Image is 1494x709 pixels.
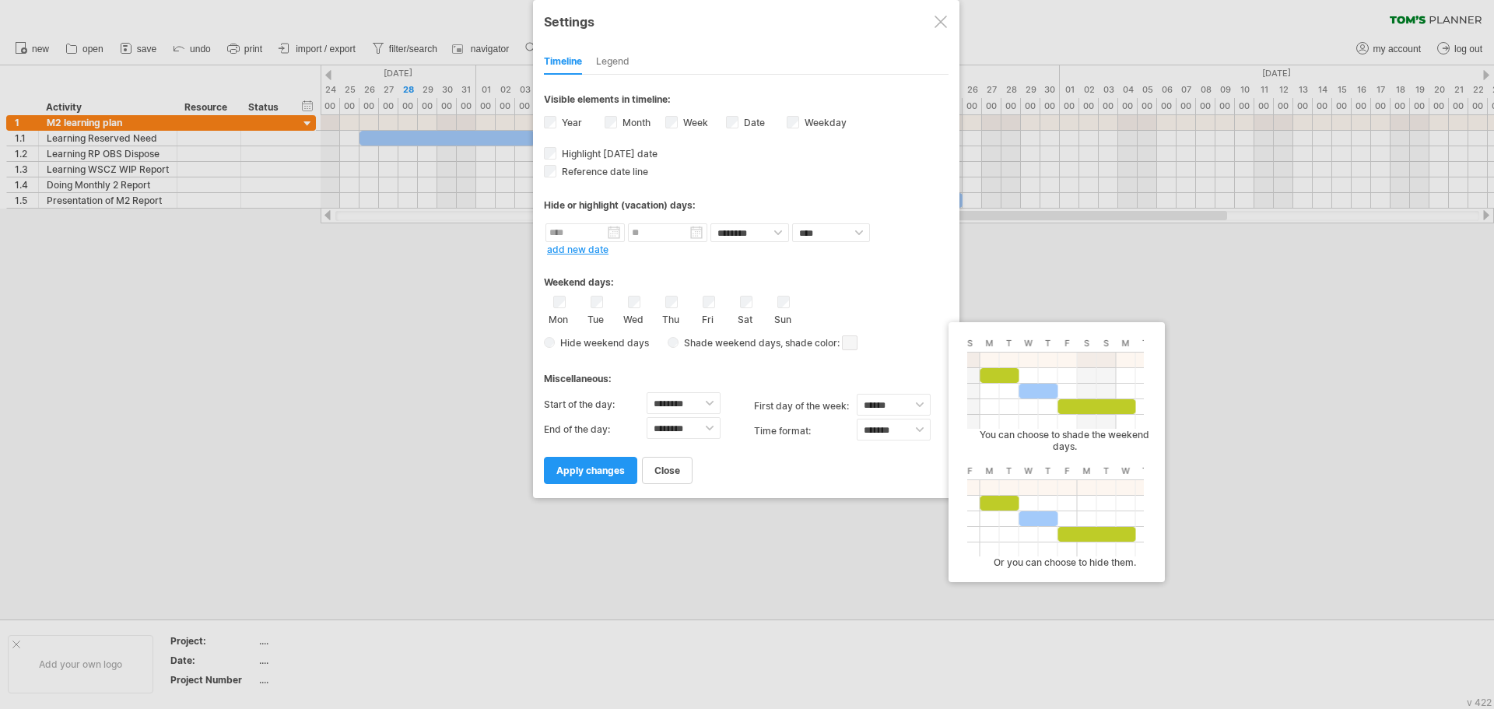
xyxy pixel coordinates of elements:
[661,311,680,325] label: Thu
[559,117,582,128] label: Year
[679,337,780,349] span: Shade weekend days
[801,117,847,128] label: Weekday
[698,311,717,325] label: Fri
[544,457,637,484] a: apply changes
[842,335,857,350] span: click here to change the shade color
[586,311,605,325] label: Tue
[544,93,949,110] div: Visible elements in timeline:
[754,419,857,444] label: Time format:
[559,166,648,177] span: Reference date line
[555,337,649,349] span: Hide weekend days
[741,117,765,128] label: Date
[544,392,647,417] label: Start of the day:
[596,50,630,75] div: Legend
[780,334,857,353] span: , shade color:
[544,417,647,442] label: End of the day:
[773,311,792,325] label: Sun
[680,117,708,128] label: Week
[556,465,625,476] span: apply changes
[735,311,755,325] label: Sat
[544,7,949,35] div: Settings
[623,311,643,325] label: Wed
[642,457,693,484] a: close
[544,199,949,211] div: Hide or highlight (vacation) days:
[654,465,680,476] span: close
[559,148,658,160] span: Highlight [DATE] date
[549,311,568,325] label: Mon
[619,117,651,128] label: Month
[544,50,582,75] div: Timeline
[959,336,1162,568] div: You can choose to shade the weekend days. Or you can choose to hide them.
[544,261,949,292] div: Weekend days:
[544,358,949,388] div: Miscellaneous:
[754,394,857,419] label: first day of the week:
[547,244,608,255] a: add new date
